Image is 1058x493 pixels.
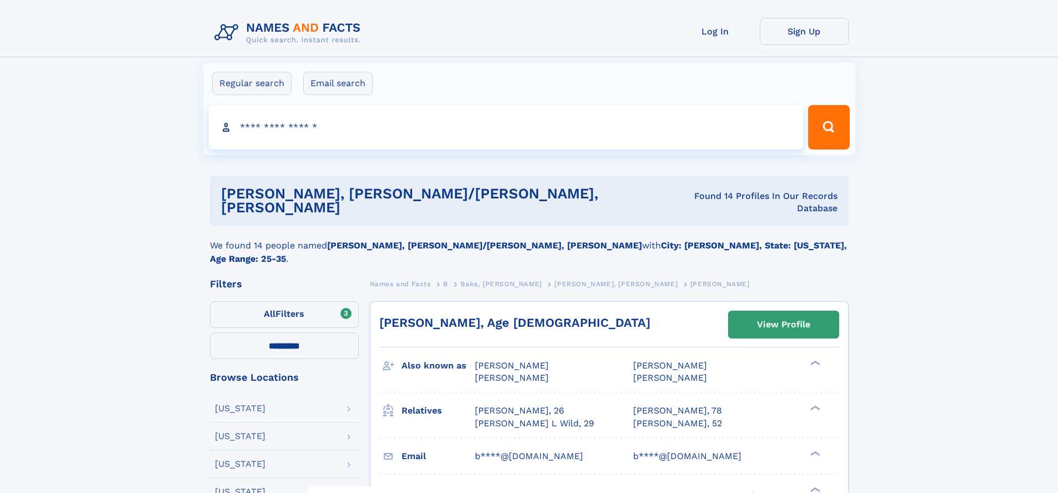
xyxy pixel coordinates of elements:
a: [PERSON_NAME], 78 [633,405,722,417]
h1: [PERSON_NAME], [PERSON_NAME]/[PERSON_NAME], [PERSON_NAME] [221,187,670,215]
a: [PERSON_NAME] L Wild, 29 [475,417,594,430]
h3: Email [402,447,475,466]
img: Logo Names and Facts [210,18,370,48]
div: ❯ [808,450,821,457]
label: Email search [303,72,373,95]
a: Names and Facts [370,277,431,291]
span: Baka, [PERSON_NAME] [460,280,541,288]
label: Filters [210,301,359,328]
div: We found 14 people named with . [210,226,849,266]
div: ❯ [808,486,821,493]
div: ❯ [808,360,821,367]
div: Browse Locations [210,372,359,382]
a: View Profile [729,311,839,338]
input: search input [209,105,804,150]
a: Log In [671,18,760,45]
a: [PERSON_NAME], 52 [633,417,722,430]
b: [PERSON_NAME], [PERSON_NAME]/[PERSON_NAME], [PERSON_NAME] [327,240,642,251]
h3: Also known as [402,356,475,375]
div: ❯ [808,405,821,412]
span: [PERSON_NAME] [690,280,750,288]
span: [PERSON_NAME] [633,360,707,371]
div: [US_STATE] [215,460,265,469]
div: View Profile [757,312,810,337]
label: Regular search [212,72,292,95]
span: All [264,308,275,319]
span: [PERSON_NAME] [475,360,549,371]
a: [PERSON_NAME], [PERSON_NAME] [554,277,678,291]
span: B [443,280,448,288]
span: [PERSON_NAME] [633,372,707,383]
div: [US_STATE] [215,404,265,413]
div: [US_STATE] [215,432,265,441]
a: Sign Up [760,18,849,45]
a: Baka, [PERSON_NAME] [460,277,541,291]
a: B [443,277,448,291]
b: City: [PERSON_NAME], State: [US_STATE], Age Range: 25-35 [210,240,847,264]
span: [PERSON_NAME], [PERSON_NAME] [554,280,678,288]
a: [PERSON_NAME], 26 [475,405,564,417]
h3: Relatives [402,401,475,420]
a: [PERSON_NAME], Age [DEMOGRAPHIC_DATA] [379,316,650,330]
button: Search Button [808,105,849,150]
span: [PERSON_NAME] [475,372,549,383]
div: Found 14 Profiles In Our Records Database [670,190,837,215]
div: Filters [210,279,359,289]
